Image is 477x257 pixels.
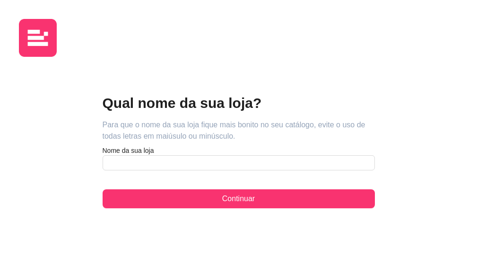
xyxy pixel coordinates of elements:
[19,19,57,57] img: logo
[222,193,255,204] span: Continuar
[103,146,375,155] article: Nome da sua loja
[103,94,375,112] h2: Qual nome da sua loja?
[103,189,375,208] button: Continuar
[103,119,375,142] article: Para que o nome da sua loja fique mais bonito no seu catálogo, evite o uso de todas letras em mai...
